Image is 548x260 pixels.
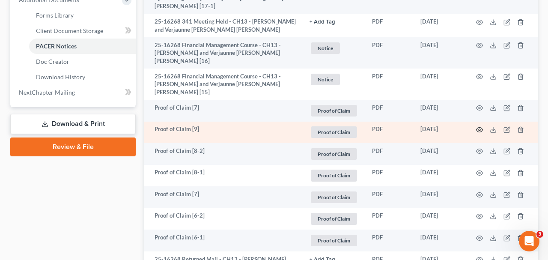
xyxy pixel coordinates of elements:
[311,235,357,246] span: Proof of Claim
[144,230,303,251] td: Proof of Claim [6-1]
[144,143,303,165] td: Proof of Claim [8-2]
[144,69,303,100] td: 25-16268 Financial Management Course - CH13 - [PERSON_NAME] and Verjaunne [PERSON_NAME] [PERSON_N...
[144,186,303,208] td: Proof of Claim [7]
[365,230,414,251] td: PDF
[36,73,85,81] span: Download History
[414,14,466,37] td: [DATE]
[310,168,358,182] a: Proof of Claim
[12,85,136,100] a: NextChapter Mailing
[414,208,466,230] td: [DATE]
[29,8,136,23] a: Forms Library
[36,12,74,19] span: Forms Library
[414,230,466,251] td: [DATE]
[36,27,103,34] span: Client Document Storage
[144,37,303,69] td: 25-16268 Financial Management Course - CH13 - [PERSON_NAME] and Verjaunne [PERSON_NAME] [PERSON_N...
[144,165,303,187] td: Proof of Claim [8-1]
[310,72,358,87] a: Notice
[311,148,357,160] span: Proof of Claim
[29,69,136,85] a: Download History
[144,14,303,37] td: 25-16268 341 Meeting Held - CH13 - [PERSON_NAME] and Verjaunne [PERSON_NAME] [PERSON_NAME]
[29,39,136,54] a: PACER Notices
[365,14,414,37] td: PDF
[414,186,466,208] td: [DATE]
[10,114,136,134] a: Download & Print
[144,122,303,143] td: Proof of Claim [9]
[365,37,414,69] td: PDF
[144,208,303,230] td: Proof of Claim [6-2]
[365,122,414,143] td: PDF
[414,165,466,187] td: [DATE]
[310,147,358,161] a: Proof of Claim
[311,191,357,203] span: Proof of Claim
[311,126,357,138] span: Proof of Claim
[365,143,414,165] td: PDF
[29,23,136,39] a: Client Document Storage
[310,190,358,204] a: Proof of Claim
[414,37,466,69] td: [DATE]
[365,208,414,230] td: PDF
[365,165,414,187] td: PDF
[365,100,414,122] td: PDF
[36,42,77,50] span: PACER Notices
[310,125,358,139] a: Proof of Claim
[365,186,414,208] td: PDF
[414,143,466,165] td: [DATE]
[310,41,358,55] a: Notice
[310,18,358,26] a: + Add Tag
[311,170,357,181] span: Proof of Claim
[414,69,466,100] td: [DATE]
[414,100,466,122] td: [DATE]
[310,104,358,118] a: Proof of Claim
[311,74,340,85] span: Notice
[311,213,357,224] span: Proof of Claim
[144,100,303,122] td: Proof of Claim [7]
[536,231,543,238] span: 3
[36,58,69,65] span: Doc Creator
[519,231,539,251] iframe: Intercom live chat
[29,54,136,69] a: Doc Creator
[310,233,358,248] a: Proof of Claim
[414,122,466,143] td: [DATE]
[19,89,75,96] span: NextChapter Mailing
[10,137,136,156] a: Review & File
[310,212,358,226] a: Proof of Claim
[365,69,414,100] td: PDF
[311,42,340,54] span: Notice
[310,19,335,25] button: + Add Tag
[311,105,357,117] span: Proof of Claim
